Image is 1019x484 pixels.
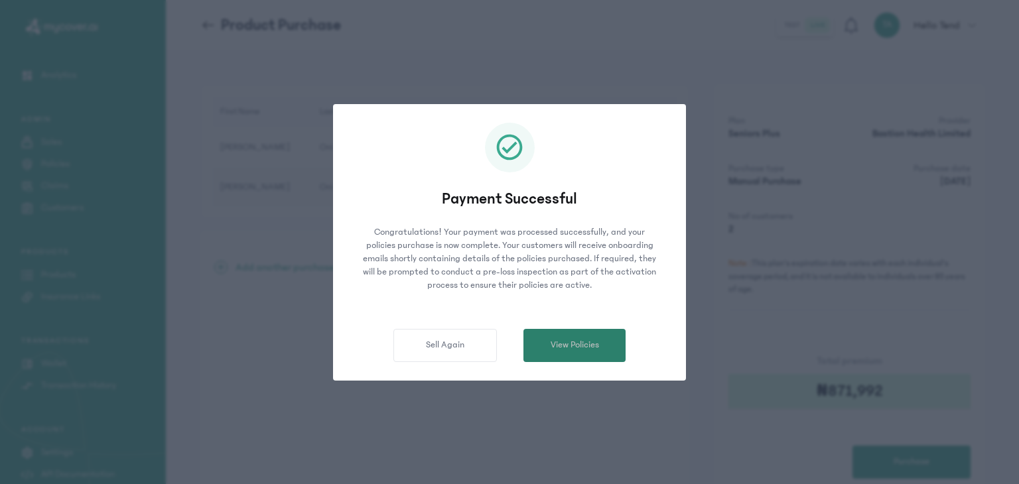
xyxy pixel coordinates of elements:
[352,225,667,292] p: Congratulations! Your payment was processed successfully, and your policies purchase is now compl...
[551,338,599,352] span: View Policies
[393,329,497,362] button: Sell Again
[426,338,464,352] span: Sell Again
[523,329,626,362] button: View Policies
[352,188,667,210] p: Payment Successful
